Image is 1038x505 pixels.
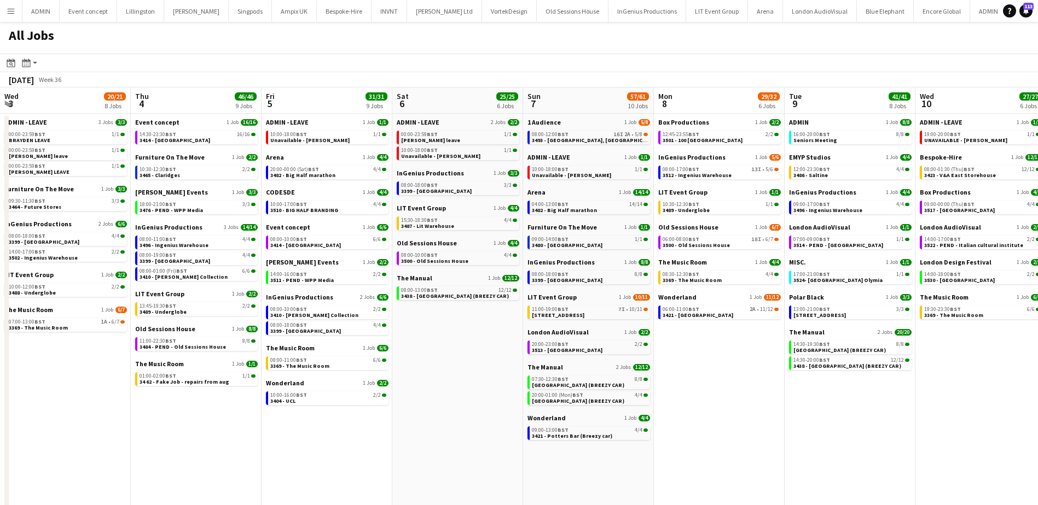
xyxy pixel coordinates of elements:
[135,188,258,196] a: [PERSON_NAME] Events1 Job3/3
[112,163,119,169] span: 1/1
[112,132,119,137] span: 1/1
[232,154,244,161] span: 1 Job
[688,166,699,173] span: BST
[688,131,699,138] span: BST
[140,132,176,137] span: 14:30-23:30
[401,146,517,159] a: 10:00-18:00BST1/1Unavailable - [PERSON_NAME]
[900,154,912,161] span: 4/4
[658,188,708,196] span: LIT Event Group
[270,167,319,172] span: 20:00-00:00 (Sat)
[401,152,480,160] span: Unavailable - Ash
[270,172,335,179] span: 3482 - Big Half marathon
[22,1,60,22] button: ADMIN
[373,167,381,172] span: 4/4
[924,207,995,214] span: 3517 - Space House
[504,148,512,153] span: 1/1
[401,132,438,137] span: 00:00-23:59
[115,119,127,126] span: 3/3
[494,205,506,212] span: 1 Job
[769,189,781,196] span: 1/1
[246,189,258,196] span: 3/3
[900,189,912,196] span: 4/4
[4,185,127,220] div: Furniture On The Move1 Job3/309:30-11:30BST3/33464 - Future Stores
[639,154,650,161] span: 1/1
[633,189,650,196] span: 14/14
[658,188,781,196] a: LIT Event Group1 Job1/1
[755,154,767,161] span: 1 Job
[527,223,650,231] a: Furniture On The Move1 Job1/1
[4,118,127,126] a: ADMIN - LEAVE3 Jobs3/3
[266,188,295,196] span: CODESDE
[9,197,125,210] a: 09:30-11:30BST3/33464 - Future Stores
[135,153,205,161] span: Furniture On The Move
[135,153,258,188] div: Furniture On The Move1 Job2/210:30-12:30BST2/23465 - Claridges
[663,201,779,213] a: 10:30-12:30BST1/13489 - Underglobe
[266,153,388,188] div: Arena1 Job4/420:00-00:00 (Sat)BST4/43482 - Big Half marathon
[658,118,709,126] span: Box Productions
[793,132,830,137] span: 16:00-20:00
[532,137,660,144] span: 3493 - County Hall, Waterloo
[527,188,546,196] span: Arena
[886,189,898,196] span: 1 Job
[4,220,127,271] div: InGenius Productions2 Jobs6/608:00-18:00BST4/43399 - [GEOGRAPHIC_DATA]14:00-17:00BST2/23502 - Ing...
[1023,3,1034,10] span: 113
[527,223,650,258] div: Furniture On The Move1 Job1/109:00-14:00BST1/13480 - [GEOGRAPHIC_DATA]
[789,153,831,161] span: EMYP Studios
[34,146,45,154] span: BST
[686,1,748,22] button: LIT Event Group
[658,153,781,188] div: InGenius Productions1 Job5/608:00-17:00BST13I•5/63512 - Ingenius Warehouse
[401,187,472,195] span: 3399 - King's Observatory
[769,154,781,161] span: 5/6
[688,201,699,208] span: BST
[558,201,569,208] span: BST
[115,221,127,227] span: 6/6
[270,132,307,137] span: 10:00-18:00
[427,216,438,224] span: BST
[1017,189,1029,196] span: 1 Job
[789,118,912,126] a: ADMIN1 Job8/8
[793,202,830,207] span: 09:00-17:00
[117,1,164,22] button: Lillingston
[140,131,256,143] a: 14:30-23:30BST16/163414 - [GEOGRAPHIC_DATA]
[532,132,569,137] span: 08:00-12:00
[663,166,779,178] a: 08:00-17:00BST13I•5/63512 - Ingenius Warehouse
[819,201,830,208] span: BST
[115,186,127,192] span: 3/3
[135,223,258,231] a: InGenius Productions3 Jobs14/14
[624,132,630,137] span: 2A
[140,207,203,214] span: 3476 - PEND - WPP Media
[793,201,909,213] a: 09:00-17:00BST4/43496 - Ingenius Warehouse
[819,166,830,173] span: BST
[789,118,809,126] span: ADMIN
[60,1,117,22] button: Event concept
[242,167,250,172] span: 2/2
[242,202,250,207] span: 3/3
[363,189,375,196] span: 1 Job
[527,118,650,153] div: 1 Audience1 Job5/808:00-12:00BST16I2A•5/83493 - [GEOGRAPHIC_DATA], [GEOGRAPHIC_DATA]
[401,222,454,230] span: 3487 - Lit Warehouse
[532,201,648,213] a: 04:00-13:00BST14/143482 - Big Half marathon
[377,224,388,231] span: 6/6
[34,197,45,204] span: BST
[101,186,113,192] span: 1 Job
[140,172,180,179] span: 3465 - Claridges
[270,166,386,178] a: 20:00-00:00 (Sat)BST4/43482 - Big Half marathon
[527,223,597,231] span: Furniture On The Move
[34,162,45,169] span: BST
[920,188,971,196] span: Box Productions
[135,223,202,231] span: InGenius Productions
[886,154,898,161] span: 1 Job
[789,223,912,231] a: London AudioVisual1 Job1/1
[920,223,981,231] span: London AudioVisual
[819,131,830,138] span: BST
[140,201,256,213] a: 18:00-21:00BST3/33476 - PEND - WPP Media
[270,202,307,207] span: 10:00-17:00
[766,202,773,207] span: 1/1
[135,118,179,126] span: Event concept
[237,132,250,137] span: 16/16
[532,207,597,214] span: 3482 - Big Half marathon
[34,131,45,138] span: BST
[766,167,773,172] span: 5/6
[140,167,176,172] span: 10:30-12:30
[427,146,438,154] span: BST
